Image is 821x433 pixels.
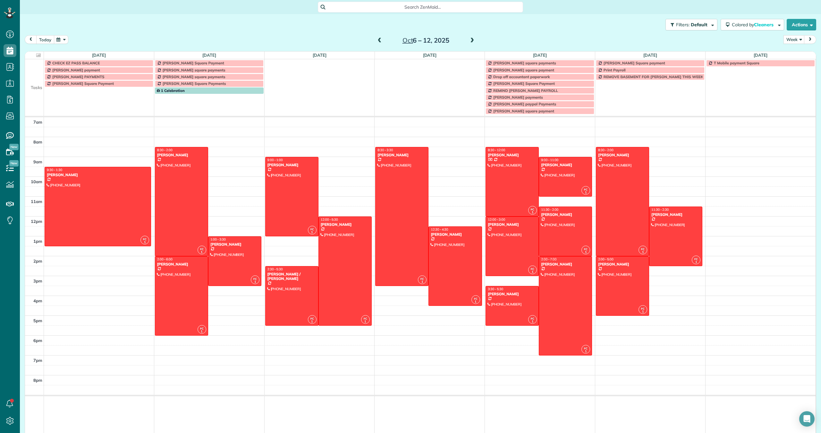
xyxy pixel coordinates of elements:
[493,88,558,93] span: REMIND [PERSON_NAME] PAYROLL
[423,53,437,58] a: [DATE]
[732,22,776,28] span: Colored by
[487,222,537,227] div: [PERSON_NAME]
[529,269,537,275] small: 1
[52,81,114,86] span: [PERSON_NAME] Square Payment
[488,287,503,291] span: 3:30 - 5:30
[198,249,206,255] small: 1
[377,153,427,157] div: [PERSON_NAME]
[488,148,505,152] span: 8:30 - 12:00
[430,232,480,237] div: [PERSON_NAME]
[31,199,42,204] span: 11am
[33,119,42,125] span: 7am
[641,247,645,251] span: FC
[493,61,556,65] span: [PERSON_NAME] square payments
[493,109,554,113] span: [PERSON_NAME] square payment
[584,188,588,191] span: FC
[310,227,314,231] span: FC
[310,317,314,320] span: FC
[33,298,42,303] span: 4pm
[308,229,316,235] small: 1
[33,318,42,323] span: 5pm
[33,139,42,144] span: 8am
[584,247,588,251] span: FC
[639,309,647,315] small: 1
[163,81,226,86] span: [PERSON_NAME] Square Payments
[210,237,226,241] span: 1:00 - 3:30
[643,53,657,58] a: [DATE]
[141,239,149,245] small: 1
[493,68,554,72] span: [PERSON_NAME] square payment
[639,249,647,255] small: 1
[641,307,645,310] span: FC
[694,257,698,261] span: FC
[431,227,448,232] span: 12:30 - 4:30
[267,267,283,271] span: 2:30 - 5:30
[651,212,700,217] div: [PERSON_NAME]
[487,292,537,296] div: [PERSON_NAME]
[804,35,816,44] button: next
[598,153,647,157] div: [PERSON_NAME]
[598,257,614,261] span: 2:00 - 5:00
[541,262,590,266] div: [PERSON_NAME]
[531,208,534,211] span: FC
[33,239,42,244] span: 1pm
[493,95,543,100] span: [PERSON_NAME] payments
[92,53,106,58] a: [DATE]
[541,163,590,167] div: [PERSON_NAME]
[25,35,37,44] button: prev
[267,158,283,162] span: 9:00 - 1:00
[33,358,42,363] span: 7pm
[598,262,647,266] div: [PERSON_NAME]
[493,102,556,106] span: [PERSON_NAME] paypal Payments
[386,37,466,44] h2: 6 – 12, 2025
[200,247,204,251] span: FC
[361,319,369,325] small: 1
[200,327,204,330] span: FC
[754,53,767,58] a: [DATE]
[267,272,317,281] div: [PERSON_NAME] / [PERSON_NAME]
[163,68,225,72] span: [PERSON_NAME] square payments
[787,19,816,30] button: Actions
[541,208,558,212] span: 11:30 - 2:00
[541,212,590,217] div: [PERSON_NAME]
[493,74,550,79] span: Drop off accountant paperwork
[799,411,815,427] div: Open Intercom Messenger
[582,348,590,355] small: 1
[321,217,338,222] span: 12:00 - 5:30
[52,74,105,79] span: [PERSON_NAME] PAYMENTS
[488,217,505,222] span: 12:00 - 3:00
[157,88,185,93] span: 1 Celebration
[662,19,717,30] a: Filters: Default
[157,153,206,157] div: [PERSON_NAME]
[493,81,555,86] span: [PERSON_NAME] Square Payment
[584,347,588,350] span: FC
[163,61,224,65] span: [PERSON_NAME] Square Payment
[529,209,537,216] small: 1
[202,53,216,58] a: [DATE]
[533,53,547,58] a: [DATE]
[474,297,478,300] span: FC
[377,148,393,152] span: 8:30 - 3:30
[604,74,704,79] span: REMOVE BASEMENT FOR [PERSON_NAME] THIS WEEK!
[472,299,480,305] small: 1
[541,257,556,261] span: 2:00 - 7:00
[529,319,537,325] small: 1
[313,53,326,58] a: [DATE]
[320,222,370,227] div: [PERSON_NAME]
[31,179,42,184] span: 10am
[267,163,317,167] div: [PERSON_NAME]
[33,159,42,164] span: 9am
[541,158,558,162] span: 9:00 - 11:00
[52,68,100,72] span: [PERSON_NAME] payment
[582,249,590,255] small: 1
[52,61,100,65] span: CHECK EZ PASS BALANCE
[9,144,19,150] span: New
[665,19,717,30] button: Filters: Default
[143,237,147,241] span: FC
[36,35,54,44] button: today
[721,19,784,30] button: Colored byCleaners
[9,160,19,167] span: New
[163,74,225,79] span: [PERSON_NAME] square payments
[157,148,173,152] span: 8:30 - 2:00
[676,22,690,28] span: Filters:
